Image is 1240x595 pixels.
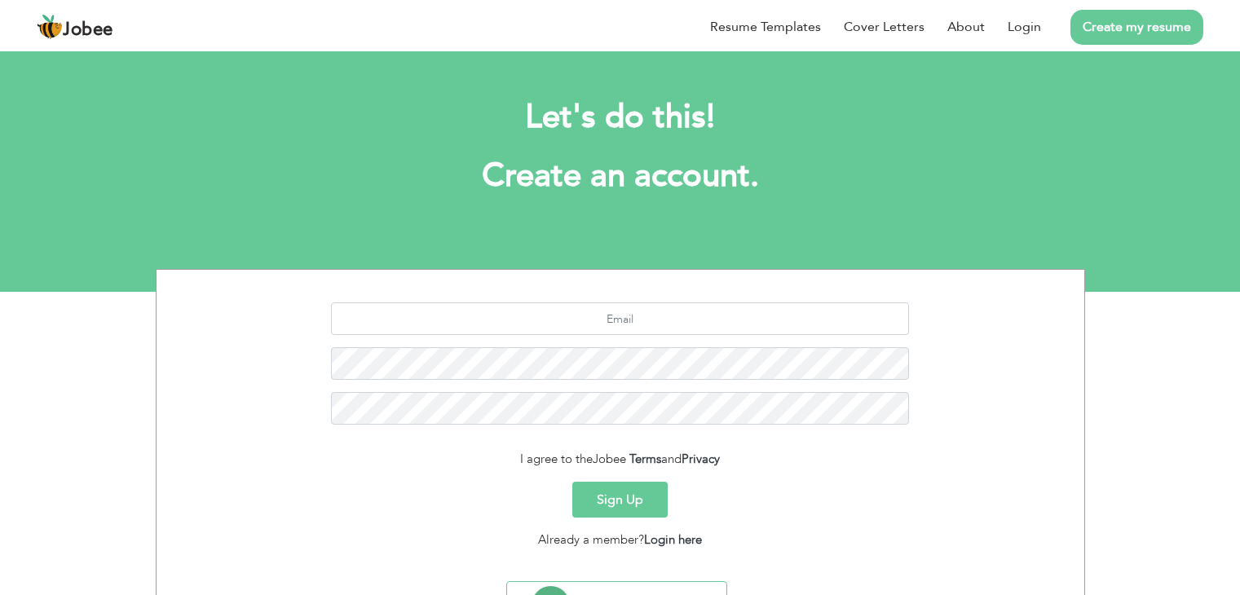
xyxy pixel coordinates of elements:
[331,302,909,335] input: Email
[63,21,113,39] span: Jobee
[682,451,720,467] a: Privacy
[169,450,1072,469] div: I agree to the and
[37,14,113,40] a: Jobee
[180,155,1061,197] h1: Create an account.
[710,17,821,37] a: Resume Templates
[169,531,1072,549] div: Already a member?
[572,482,668,518] button: Sign Up
[629,451,661,467] a: Terms
[593,451,626,467] span: Jobee
[1070,10,1203,45] a: Create my resume
[180,96,1061,139] h2: Let's do this!
[37,14,63,40] img: jobee.io
[844,17,924,37] a: Cover Letters
[1008,17,1041,37] a: Login
[947,17,985,37] a: About
[644,531,702,548] a: Login here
